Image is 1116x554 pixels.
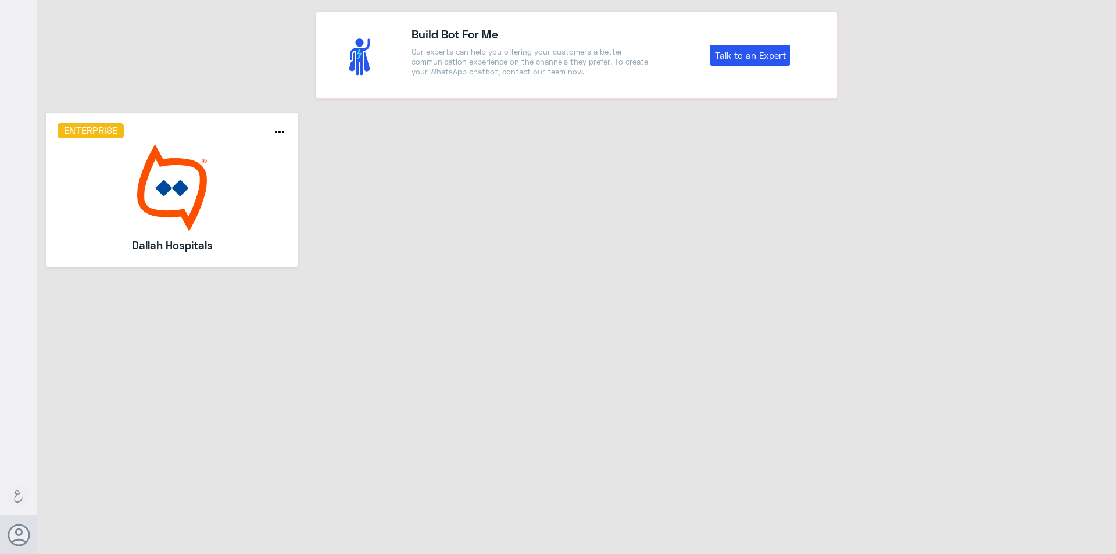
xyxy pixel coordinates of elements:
[710,45,791,66] a: Talk to an Expert
[273,125,287,142] button: more_horiz
[412,25,654,42] h4: Build Bot For Me
[273,125,287,139] i: more_horiz
[58,144,287,231] img: bot image
[412,47,654,77] p: Our experts can help you offering your customers a better communication experience on the channel...
[8,524,30,546] button: Avatar
[58,123,124,138] h6: Enterprise
[88,237,256,253] h5: Dallah Hospitals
